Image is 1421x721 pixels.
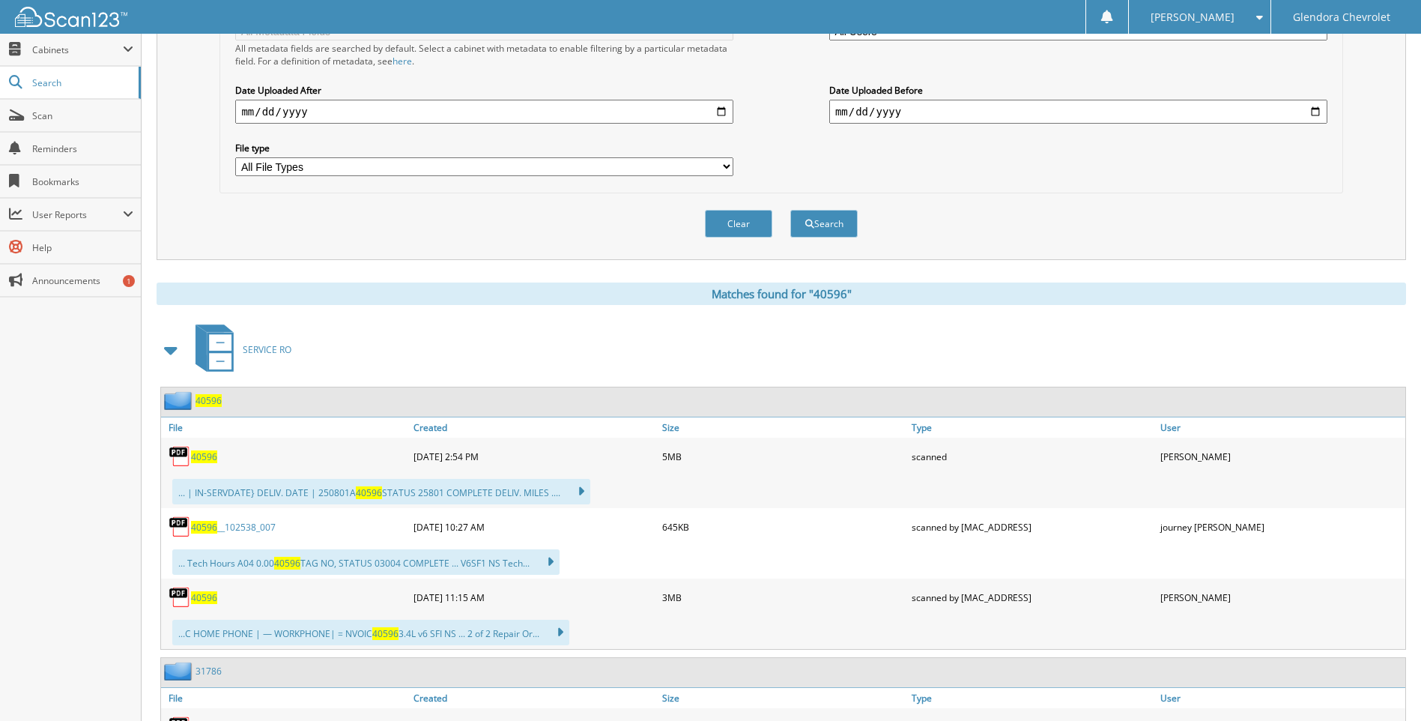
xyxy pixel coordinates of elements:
[32,142,133,155] span: Reminders
[164,391,196,410] img: folder2.png
[658,582,907,612] div: 3MB
[169,445,191,468] img: PDF.png
[410,512,658,542] div: [DATE] 10:27 AM
[32,274,133,287] span: Announcements
[1157,688,1405,708] a: User
[172,549,560,575] div: ... Tech Hours A04 0.00 TAG NO, STATUS 03004 COMPLETE ... V6SF1 NS Tech...
[658,512,907,542] div: 645KB
[1157,441,1405,471] div: [PERSON_NAME]
[15,7,127,27] img: scan123-logo-white.svg
[235,42,733,67] div: All metadata fields are searched by default. Select a cabinet with metadata to enable filtering b...
[172,620,569,645] div: ...C HOME PHONE | — WORKPHONE| = NVOIC 3.4L v6 SFI NS ... 2 of 2 Repair Or...
[157,283,1406,305] div: Matches found for "40596"
[372,627,399,640] span: 40596
[908,512,1157,542] div: scanned by [MAC_ADDRESS]
[235,84,733,97] label: Date Uploaded After
[196,665,222,678] a: 31786
[908,417,1157,438] a: Type
[123,275,135,287] div: 1
[908,441,1157,471] div: scanned
[274,557,300,570] span: 40596
[161,417,410,438] a: File
[1293,13,1390,22] span: Glendora Chevrolet
[243,343,291,356] span: SERVICE RO
[658,441,907,471] div: 5MB
[191,591,217,604] a: 40596
[658,688,907,708] a: Size
[161,688,410,708] a: File
[829,100,1327,124] input: end
[32,109,133,122] span: Scan
[908,688,1157,708] a: Type
[32,43,123,56] span: Cabinets
[187,320,291,379] a: SERVICE RO
[829,84,1327,97] label: Date Uploaded Before
[172,479,590,504] div: ... | IN-SERVDATE} DELIV. DATE | 250801A STATUS 25801 COMPLETE DELIV. MILES ....
[705,210,772,238] button: Clear
[410,582,658,612] div: [DATE] 11:15 AM
[32,241,133,254] span: Help
[410,417,658,438] a: Created
[191,521,217,534] span: 40596
[790,210,858,238] button: Search
[410,688,658,708] a: Created
[235,142,733,154] label: File type
[169,586,191,609] img: PDF.png
[164,662,196,681] img: folder2.png
[393,55,412,67] a: here
[1157,417,1405,438] a: User
[658,417,907,438] a: Size
[32,76,131,89] span: Search
[32,175,133,188] span: Bookmarks
[169,516,191,538] img: PDF.png
[32,208,123,221] span: User Reports
[1157,512,1405,542] div: journey [PERSON_NAME]
[196,394,222,407] a: 40596
[191,521,276,534] a: 40596__102538_007
[410,441,658,471] div: [DATE] 2:54 PM
[908,582,1157,612] div: scanned by [MAC_ADDRESS]
[191,450,217,463] a: 40596
[356,486,382,499] span: 40596
[235,100,733,124] input: start
[1157,582,1405,612] div: [PERSON_NAME]
[1151,13,1234,22] span: [PERSON_NAME]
